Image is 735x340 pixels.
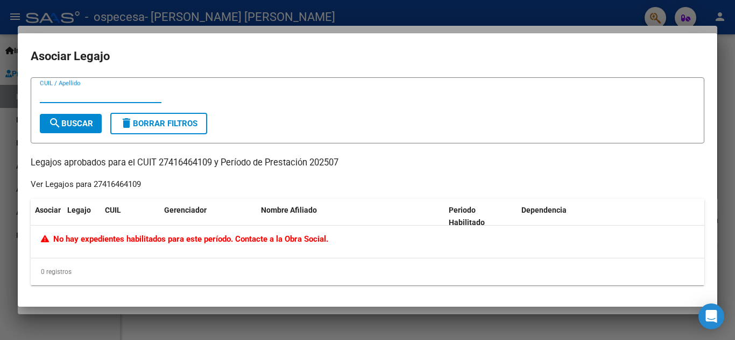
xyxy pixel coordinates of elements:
span: No hay expedientes habilitados para este período. Contacte a la Obra Social. [41,234,328,244]
button: Borrar Filtros [110,113,207,134]
datatable-header-cell: Periodo Habilitado [444,199,517,234]
span: Periodo Habilitado [449,206,485,227]
span: Nombre Afiliado [261,206,317,214]
datatable-header-cell: Nombre Afiliado [257,199,444,234]
mat-icon: search [48,117,61,129]
p: Legajos aprobados para el CUIT 27416464109 y Período de Prestación 202507 [31,156,704,170]
h2: Asociar Legajo [31,46,704,67]
div: Open Intercom Messenger [698,303,724,329]
div: Ver Legajos para 27416464109 [31,178,141,191]
datatable-header-cell: Dependencia [517,199,705,234]
mat-icon: delete [120,117,133,129]
span: Borrar Filtros [120,119,197,128]
span: Asociar [35,206,61,214]
button: Buscar [40,114,102,133]
span: Dependencia [521,206,567,214]
span: Buscar [48,119,93,128]
datatable-header-cell: Gerenciador [160,199,257,234]
div: 0 registros [31,258,704,285]
datatable-header-cell: Asociar [31,199,63,234]
span: Legajo [67,206,91,214]
datatable-header-cell: Legajo [63,199,101,234]
span: Gerenciador [164,206,207,214]
span: CUIL [105,206,121,214]
datatable-header-cell: CUIL [101,199,160,234]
